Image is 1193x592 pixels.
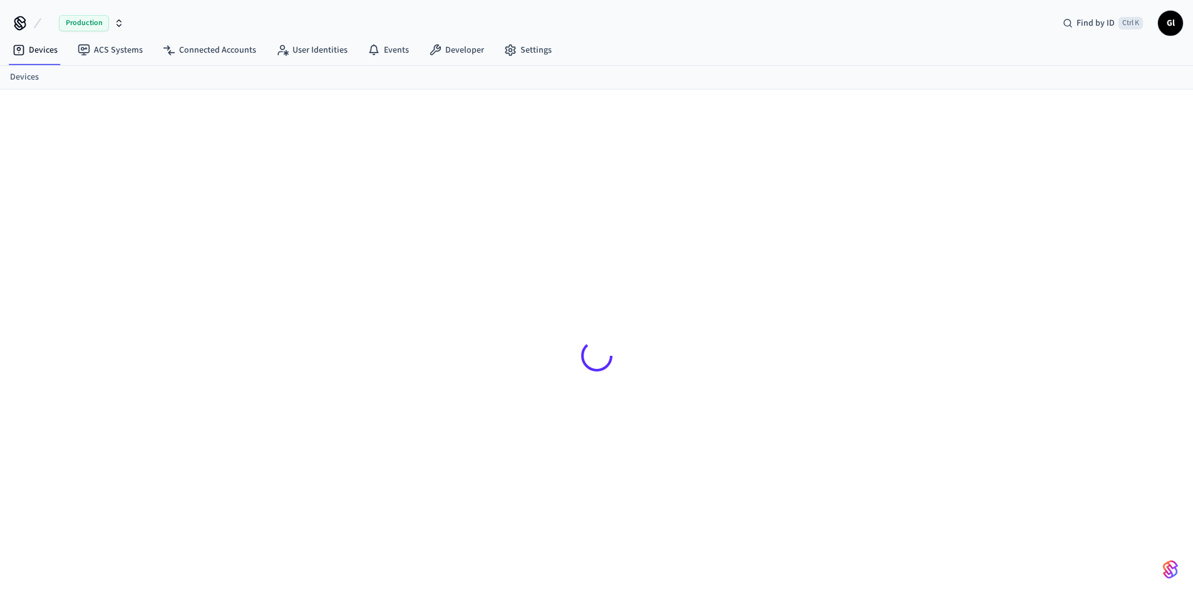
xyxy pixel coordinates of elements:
button: Gl [1158,11,1183,36]
a: Devices [3,39,68,61]
a: User Identities [266,39,358,61]
a: Devices [10,71,39,84]
span: Ctrl K [1118,17,1143,29]
span: Gl [1159,12,1182,34]
a: Developer [419,39,494,61]
img: SeamLogoGradient.69752ec5.svg [1163,559,1178,579]
span: Find by ID [1077,17,1115,29]
a: Connected Accounts [153,39,266,61]
div: Find by IDCtrl K [1053,12,1153,34]
a: ACS Systems [68,39,153,61]
span: Production [59,15,109,31]
a: Events [358,39,419,61]
a: Settings [494,39,562,61]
